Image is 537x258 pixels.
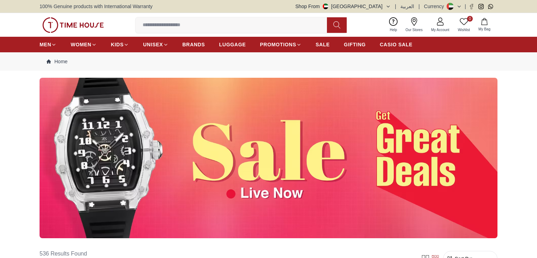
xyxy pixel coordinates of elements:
[469,4,474,9] a: Facebook
[143,41,163,48] span: UNISEX
[71,38,97,51] a: WOMEN
[111,38,129,51] a: KIDS
[316,38,330,51] a: SALE
[111,41,124,48] span: KIDS
[403,27,425,33] span: Our Stores
[344,38,366,51] a: GIFTING
[380,41,413,48] span: CASIO SALE
[316,41,330,48] span: SALE
[183,38,205,51] a: BRANDS
[323,4,328,9] img: United Arab Emirates
[395,3,396,10] span: |
[400,3,414,10] button: العربية
[219,41,246,48] span: LUGGAGE
[40,38,56,51] a: MEN
[40,78,497,238] img: ...
[465,3,466,10] span: |
[424,3,447,10] div: Currency
[183,41,205,48] span: BRANDS
[40,41,51,48] span: MEN
[344,41,366,48] span: GIFTING
[42,17,104,33] img: ...
[71,41,91,48] span: WOMEN
[476,27,493,32] span: My Bag
[260,38,302,51] a: PROMOTIONS
[454,16,474,34] a: 0Wishlist
[219,38,246,51] a: LUGGAGE
[260,41,296,48] span: PROMOTIONS
[47,58,67,65] a: Home
[401,16,427,34] a: Our Stores
[296,3,391,10] button: Shop From[GEOGRAPHIC_DATA]
[474,17,495,33] button: My Bag
[40,52,497,71] nav: Breadcrumb
[418,3,420,10] span: |
[386,16,401,34] a: Help
[428,27,452,33] span: My Account
[478,4,484,9] a: Instagram
[467,16,473,22] span: 0
[380,38,413,51] a: CASIO SALE
[455,27,473,33] span: Wishlist
[40,3,153,10] span: 100% Genuine products with International Warranty
[143,38,168,51] a: UNISEX
[387,27,400,33] span: Help
[488,4,493,9] a: Whatsapp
